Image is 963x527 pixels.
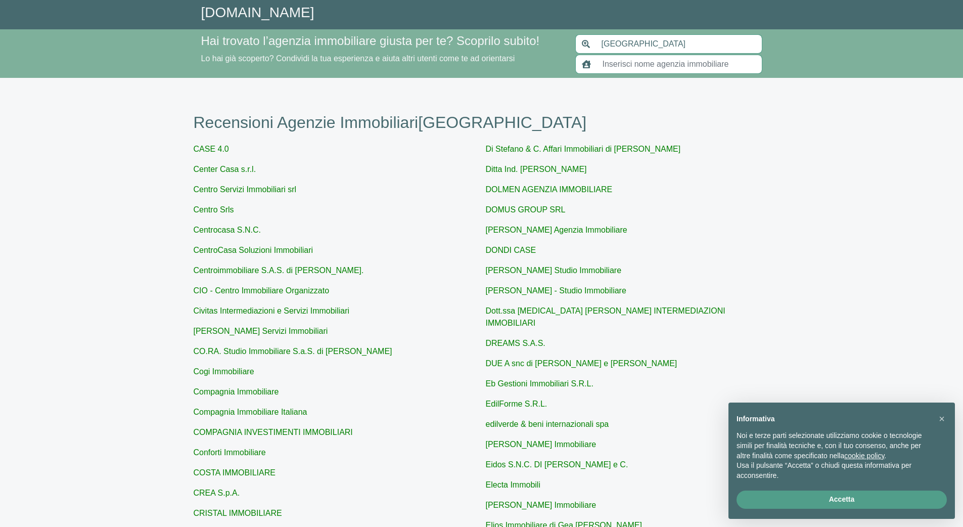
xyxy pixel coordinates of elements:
button: Accetta [737,491,947,509]
a: Di Stefano & C. Affari Immobiliari di [PERSON_NAME] [486,145,681,153]
a: CASE 4.0 [194,145,229,153]
input: Inserisci area di ricerca (Comune o Provincia) [595,34,762,54]
a: Electa Immobili [486,480,540,489]
a: EdilForme S.R.L. [486,400,547,408]
a: CIO - Centro Immobiliare Organizzato [194,286,330,295]
a: Civitas Intermediazioni e Servizi Immobiliari [194,306,350,315]
a: [PERSON_NAME] Studio Immobiliare [486,266,622,275]
a: DONDI CASE [486,246,536,254]
a: DUE A snc di [PERSON_NAME] e [PERSON_NAME] [486,359,677,368]
input: Inserisci nome agenzia immobiliare [597,55,762,74]
a: Conforti Immobiliare [194,448,266,457]
a: [PERSON_NAME] Agenzia Immobiliare [486,226,627,234]
a: DOLMEN AGENZIA IMMOBILIARE [486,185,613,194]
a: DREAMS S.A.S. [486,339,545,347]
a: Compagnia Immobiliare Italiana [194,408,307,416]
a: Centro Srls [194,205,234,214]
a: [PERSON_NAME] - Studio Immobiliare [486,286,626,295]
a: Eb Gestioni Immobiliari S.R.L. [486,379,593,388]
h4: Hai trovato l’agenzia immobiliare giusta per te? Scoprilo subito! [201,34,563,49]
a: Center Casa s.r.l. [194,165,256,173]
a: Cogi Immobiliare [194,367,254,376]
a: edilverde & beni internazionali spa [486,420,609,428]
a: CRISTAL IMMOBILIARE [194,509,282,517]
a: Dott.ssa [MEDICAL_DATA] [PERSON_NAME] INTERMEDIAZIONI IMMOBILIARI [486,306,725,327]
a: Centro Servizi Immobiliari srl [194,185,297,194]
a: [DOMAIN_NAME] [201,5,314,20]
a: COSTA IMMOBILIARE [194,468,276,477]
a: Ditta Ind. [PERSON_NAME] [486,165,587,173]
a: DOMUS GROUP SRL [486,205,566,214]
a: CentroCasa Soluzioni Immobiliari [194,246,313,254]
button: Chiudi questa informativa [934,411,950,427]
h1: Recensioni Agenzie Immobiliari [GEOGRAPHIC_DATA] [194,113,770,132]
a: COMPAGNIA INVESTIMENTI IMMOBILIARI [194,428,353,436]
h2: Informativa [737,415,931,423]
p: Noi e terze parti selezionate utilizziamo cookie o tecnologie simili per finalità tecniche e, con... [737,431,931,461]
a: cookie policy - il link si apre in una nuova scheda [844,452,884,460]
a: [PERSON_NAME] Immobiliare [486,501,597,509]
p: Usa il pulsante “Accetta” o chiudi questa informativa per acconsentire. [737,461,931,480]
a: Compagnia Immobiliare [194,387,279,396]
a: CREA S.p.A. [194,489,240,497]
a: CO.RA. Studio Immobiliare S.a.S. di [PERSON_NAME] [194,347,392,356]
span: × [939,413,945,424]
a: Centrocasa S.N.C. [194,226,261,234]
a: Centroimmobiliare S.A.S. di [PERSON_NAME]. [194,266,364,275]
a: [PERSON_NAME] Immobiliare [486,440,597,449]
a: [PERSON_NAME] Servizi Immobiliari [194,327,328,335]
p: Lo hai già scoperto? Condividi la tua esperienza e aiuta altri utenti come te ad orientarsi [201,53,563,65]
a: Eidos S.N.C. DI [PERSON_NAME] e C. [486,460,628,469]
